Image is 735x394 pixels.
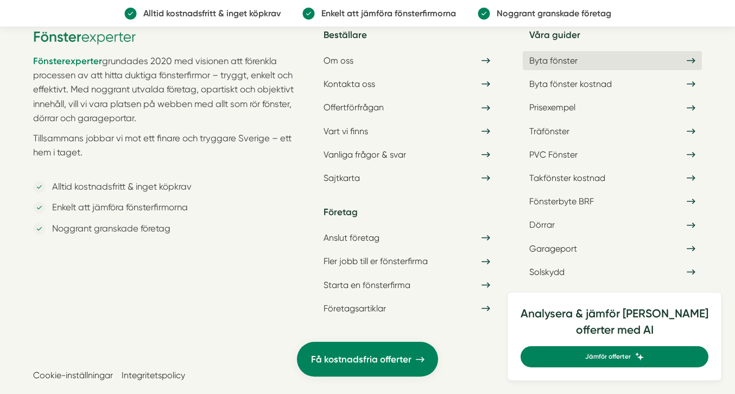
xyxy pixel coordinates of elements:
[490,7,611,20] p: Noggrant granskade företag
[317,74,496,93] a: Kontakta oss
[317,28,496,51] h5: Beställare
[297,342,438,377] a: Få kostnadsfria offerter
[317,228,496,247] a: Anslut företag
[521,346,708,367] a: Jämför offerter
[523,122,702,141] a: Träfönster
[33,54,304,126] p: grundades 2020 med visionen att förenkla processen av att hitta duktiga fönsterfirmor – tryggt, e...
[585,352,631,362] span: Jämför offerter
[523,28,702,51] h5: Våra guider
[521,305,708,346] h4: Analysera & jämför [PERSON_NAME] offerter med AI
[523,168,702,187] a: Takfönster kostnad
[46,201,188,215] p: Enkelt att jämföra fönsterfirmorna
[317,122,496,141] a: Vart vi finns
[33,56,102,66] a: Fönsterexperter
[46,222,170,236] p: Noggrant granskade företag
[137,7,281,20] p: Alltid kostnadsfritt & inget köpkrav
[317,51,496,70] a: Om oss
[311,352,411,367] span: Få kostnadsfria offerter
[33,55,102,66] strong: Fönsterexperter
[523,215,702,234] a: Dörrar
[33,132,304,174] p: Tillsammans jobbar vi mot ett finare och tryggare Sverige – ett hem i taget.
[317,145,496,164] a: Vanliga frågor & svar
[46,180,192,194] p: Alltid kostnadsfritt & inget köpkrav
[523,74,702,93] a: Byta fönster kostnad
[523,239,702,258] a: Garageport
[523,145,702,164] a: PVC Fönster
[33,370,113,380] a: Cookie-inställningar
[317,98,496,117] a: Offertförfrågan
[523,98,702,117] a: Prisexempel
[315,7,456,20] p: Enkelt att jämföra fönsterfirmorna
[33,28,136,45] img: Fönsterexperter
[317,192,496,228] h5: Företag
[317,252,496,271] a: Fler jobb till er fönsterfirma
[317,168,496,187] a: Sajtkarta
[523,51,702,70] a: Byta fönster
[523,262,702,282] a: Solskydd
[122,370,185,380] a: Integritetspolicy
[523,192,702,211] a: Fönsterbyte BRF
[317,299,496,318] a: Företagsartiklar
[317,276,496,295] a: Starta en fönsterfirma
